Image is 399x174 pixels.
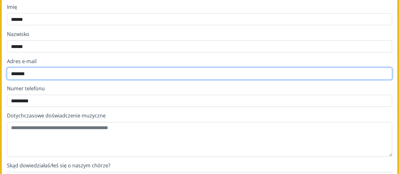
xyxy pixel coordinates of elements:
label: Imię [7,3,392,11]
label: Dotychczasowe doświadczenie muzyczne [7,112,392,119]
label: Nazwisko [7,30,392,38]
label: Skąd dowiedziałaś/łeś się o naszym chórze? [7,162,392,169]
label: Adres e-mail [7,57,392,65]
label: Numer telefonu [7,85,392,92]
